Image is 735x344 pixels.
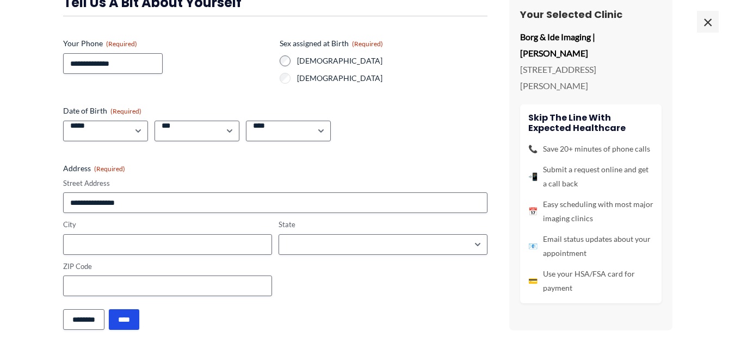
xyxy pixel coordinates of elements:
[352,40,383,48] span: (Required)
[528,273,538,287] span: 💳
[528,239,538,253] span: 📧
[528,204,538,218] span: 📅
[110,107,141,115] span: (Required)
[528,141,538,155] span: 📞
[528,141,653,155] li: Save 20+ minutes of phone calls
[528,197,653,225] li: Easy scheduling with most major imaging clinics
[528,112,653,133] h4: Skip the line with Expected Healthcare
[520,29,662,61] p: Borg & Ide Imaging | [PERSON_NAME]
[280,38,383,49] legend: Sex assigned at Birth
[94,165,125,173] span: (Required)
[63,261,272,272] label: ZIP Code
[528,162,653,190] li: Submit a request online and get a call back
[297,55,487,66] label: [DEMOGRAPHIC_DATA]
[528,266,653,295] li: Use your HSA/FSA card for payment
[697,11,719,33] span: ×
[63,178,487,189] label: Street Address
[63,220,272,230] label: City
[106,40,137,48] span: (Required)
[520,8,662,21] h3: Your Selected Clinic
[279,220,487,230] label: State
[528,169,538,183] span: 📲
[63,163,125,174] legend: Address
[528,232,653,260] li: Email status updates about your appointment
[63,38,271,49] label: Your Phone
[63,105,141,116] legend: Date of Birth
[297,73,487,84] label: [DEMOGRAPHIC_DATA]
[520,61,662,93] p: [STREET_ADDRESS][PERSON_NAME]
